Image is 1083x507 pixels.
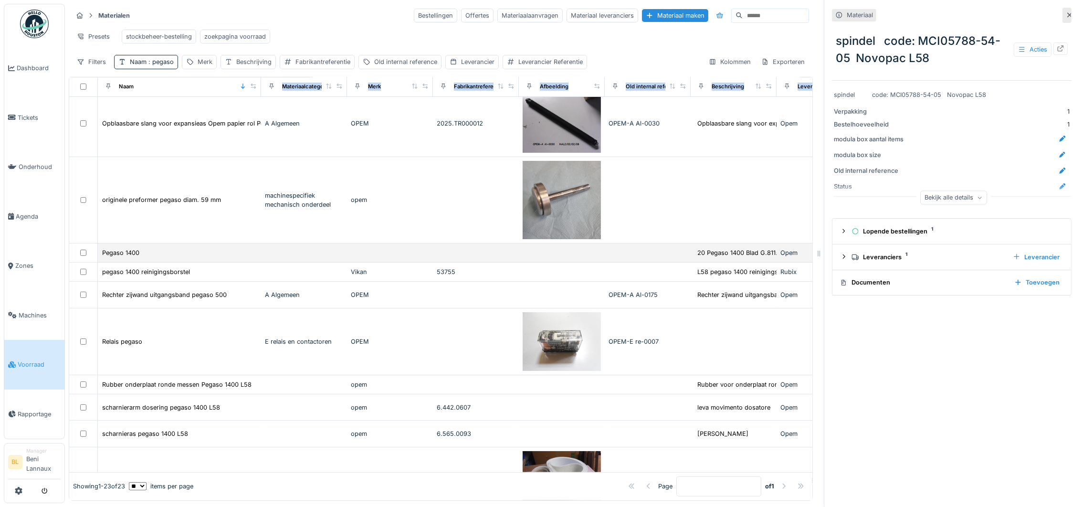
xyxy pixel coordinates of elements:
[461,9,494,22] div: Offertes
[265,290,343,299] div: A Algemeen
[119,83,134,91] div: Naam
[834,120,905,129] div: Bestelhoeveelheid
[147,58,174,65] span: : pegaso
[780,404,798,411] span: Opem
[834,107,905,116] div: Verpakking
[437,267,515,276] div: 53755
[697,380,855,389] div: Rubber voor onderplaat ronde messen Pegaso 1400...
[4,192,64,242] a: Agenda
[295,57,350,66] div: Fabrikantreferentie
[4,340,64,390] a: Voorraad
[697,119,848,128] div: Opblaasbare slang voor expansieas Opem papier ...
[73,55,110,69] div: Filters
[282,83,330,91] div: Materiaalcategorie
[4,291,64,340] a: Machines
[1009,251,1063,264] div: Leverancier
[4,142,64,192] a: Onderhoud
[780,120,798,127] span: Opem
[374,57,437,66] div: Old internal reference
[834,166,905,175] div: Old internal reference
[834,150,905,159] div: modula box size
[129,482,193,491] div: items per page
[351,195,429,204] div: opem
[780,268,797,275] span: Rubix
[4,241,64,291] a: Zones
[461,57,494,66] div: Leverancier
[15,261,61,270] span: Zones
[4,43,64,93] a: Dashboard
[265,119,343,128] div: A Algemeen
[840,278,1007,287] div: Documenten
[19,162,61,171] span: Onderhoud
[523,161,601,239] img: originele preformer pegaso diam. 59 mm
[852,227,1060,236] div: Lopende bestellingen
[204,32,266,41] div: zoekpagina voorraad
[609,337,687,346] div: OPEM-E re-0007
[8,447,61,479] a: BL ManagerBeni Lannaux
[351,119,429,128] div: OPEM
[265,191,343,209] div: machinespecifiek mechanisch onderdeel
[658,482,673,491] div: Page
[414,9,457,22] div: Bestellingen
[368,83,381,91] div: Merk
[102,119,308,128] div: Opblaasbare slang voor expansieas Opem papier rol Pegaso 500/1000
[836,248,1067,266] summary: Leveranciers1Leverancier
[540,83,568,91] div: Afbeelding
[847,11,873,20] div: Materiaal
[780,430,798,437] span: Opem
[454,83,504,91] div: Fabrikantreferentie
[497,9,563,22] div: Materiaalaanvragen
[834,90,1070,99] div: spindel code: MCI05788-54-05 Novopac L58
[780,249,798,256] span: Opem
[798,83,829,91] div: Leverancier
[8,455,22,469] li: BL
[609,119,687,128] div: OPEM-A Al-0030
[351,403,429,412] div: opem
[16,212,61,221] span: Agenda
[523,312,601,371] img: Relais pegaso
[437,403,515,412] div: 6.442.0607
[19,311,61,320] span: Machines
[834,135,905,144] div: modula box aantal items
[351,429,429,438] div: opem
[626,83,683,91] div: Old internal reference
[437,429,515,438] div: 6.565.0093
[351,290,429,299] div: OPEM
[102,337,142,346] div: Relais pegaso
[4,93,64,143] a: Tickets
[567,9,638,22] div: Materiaal leveranciers
[130,57,174,66] div: Naam
[852,253,1005,262] div: Leveranciers
[697,290,848,299] div: Rechter zijwand uitgangsband pegaso 500 alu plaat
[102,403,220,412] div: scharnierarm dosering pegaso 1400 L58
[20,10,49,38] img: Badge_color-CXgf-gQk.svg
[712,83,744,91] div: Beschrijving
[73,30,114,43] div: Presets
[697,429,748,438] div: [PERSON_NAME]
[757,55,809,69] div: Exporteren
[518,57,583,66] div: Leverancier Referentie
[834,182,905,191] div: Status
[609,290,687,299] div: OPEM-A Al-0175
[920,190,987,204] div: Bekijk alle details
[697,403,770,412] div: leva movimento dosatore
[704,55,755,69] div: Kolommen
[102,195,221,204] div: originele preformer pegaso diam. 59 mm
[697,267,798,276] div: L58 pegaso 1400 reinigingsborstel
[17,63,61,73] span: Dashboard
[95,11,134,20] strong: Materialen
[1014,42,1051,56] div: Acties
[18,410,61,419] span: Rapportage
[4,390,64,439] a: Rapportage
[26,447,61,454] div: Manager
[836,274,1067,292] summary: DocumentenToevoegen
[780,381,798,388] span: Opem
[351,337,429,346] div: OPEM
[126,32,192,41] div: stockbeheer-bestelling
[1010,276,1063,289] div: Toevoegen
[832,29,1072,71] div: spindel code: MCI05788-54-05 Novopac L58
[909,107,1070,116] div: 1
[26,447,61,477] li: Beni Lannaux
[437,119,515,128] div: 2025.TR000012
[351,267,429,276] div: Vikan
